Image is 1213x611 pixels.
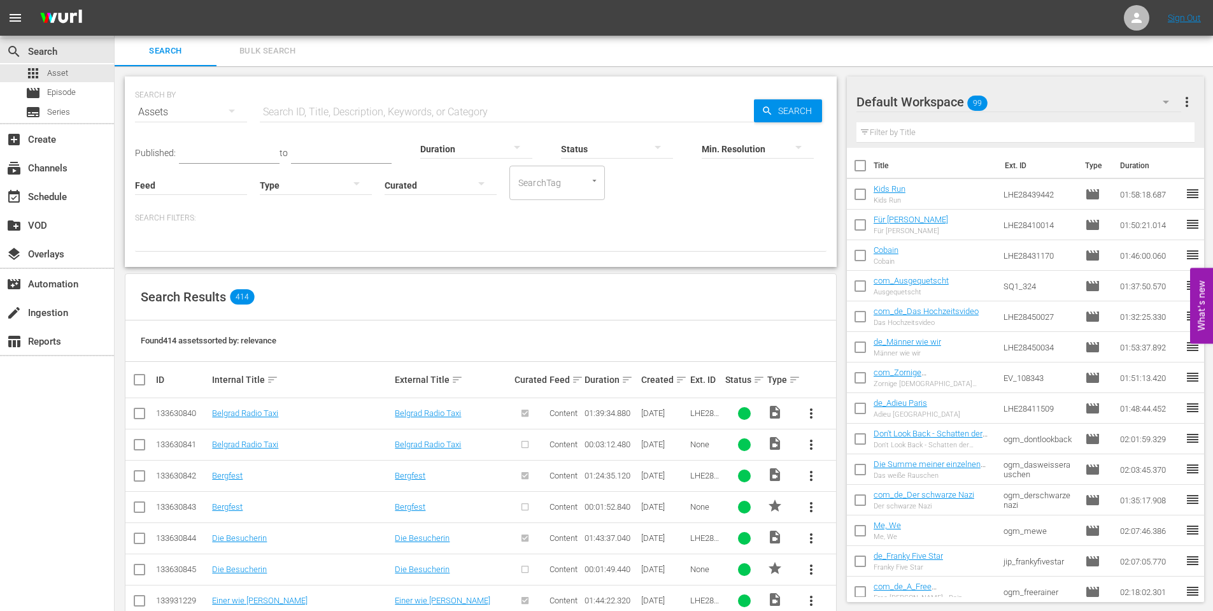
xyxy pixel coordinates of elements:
div: 00:01:49.440 [585,564,637,574]
td: 01:46:00.060 [1115,240,1185,271]
td: 01:48:44.452 [1115,393,1185,424]
button: more_vert [796,461,826,491]
span: LHE28412636 [690,471,719,490]
span: Reports [6,334,22,349]
td: LHE28439442 [998,179,1080,210]
div: Kids Run [874,196,905,205]
a: Bergfest [395,502,425,512]
span: PROMO [767,561,783,576]
span: Content [550,502,578,512]
th: Title [874,148,997,183]
span: Video [767,405,783,420]
span: Schedule [6,189,22,205]
div: 00:01:52.840 [585,502,637,512]
span: Episode [25,85,41,101]
a: Bergfest [395,471,425,480]
span: Content [550,471,578,480]
div: Status [725,372,763,387]
td: LHE28411509 [998,393,1080,424]
a: Bergfest [212,471,243,480]
div: Cobain [874,257,898,266]
td: LHE28431170 [998,240,1080,271]
span: sort [451,374,463,385]
span: Video [767,467,783,482]
a: Sign Out [1168,13,1201,23]
span: Episode [1085,217,1100,233]
a: Kids Run [874,184,905,194]
td: 01:51:13.420 [1115,363,1185,393]
div: Zornige [DEMOGRAPHIC_DATA] Göttinnen [874,380,994,388]
button: more_vert [796,492,826,522]
img: ans4CAIJ8jUAAAAAAAAAAAAAAAAAAAAAAAAgQb4GAAAAAAAAAAAAAAAAAAAAAAAAJMjXAAAAAAAAAAAAAAAAAAAAAAAAgAT5G... [31,3,92,33]
div: Ausgequetscht [874,288,949,296]
span: Episode [1085,554,1100,569]
span: LHE28408141 [690,408,719,428]
div: Internal Title [212,372,391,387]
td: LHE28450027 [998,301,1080,332]
a: com_de_Der schwarze Nazi [874,490,974,500]
div: Adieu [GEOGRAPHIC_DATA] [874,410,960,419]
span: reorder [1185,308,1200,324]
div: [DATE] [641,440,686,449]
div: Curated [514,375,546,385]
span: reorder [1185,522,1200,538]
span: reorder [1185,278,1200,293]
span: Create [6,132,22,147]
button: Open Feedback Widget [1190,268,1213,343]
span: reorder [1185,217,1200,232]
div: 133630843 [156,502,208,512]
button: more_vert [796,523,826,554]
div: [DATE] [641,533,686,543]
div: 133630841 [156,440,208,449]
span: sort [676,374,687,385]
span: Content [550,596,578,605]
span: Episode [1085,278,1100,294]
span: Automation [6,277,22,292]
td: 01:50:21.014 [1115,210,1185,240]
a: de_Adieu Paris [874,398,927,408]
a: Einer wie [PERSON_NAME] [212,596,308,605]
span: sort [753,374,765,385]
span: 99 [967,90,988,117]
span: more_vert [804,531,819,546]
td: 02:18:02.301 [1115,577,1185,607]
div: ID [156,375,208,385]
span: Episode [1085,248,1100,263]
td: ogm_dontlookback [998,424,1080,454]
span: Episode [47,86,76,99]
div: Das weiße Rauschen [874,471,994,480]
span: Video [767,592,783,607]
span: Episode [1085,462,1100,477]
span: more_vert [804,406,819,421]
span: Episode [1085,584,1100,600]
span: Episode [1085,431,1100,447]
span: Episode [1085,309,1100,324]
a: Me, We [874,521,901,530]
div: Für [PERSON_NAME] [874,227,948,235]
button: more_vert [796,429,826,460]
div: None [690,502,721,512]
a: Einer wie [PERSON_NAME] [395,596,490,605]
a: de_Franky Five Star [874,551,943,561]
a: Die Besucherin [395,564,450,574]
span: menu [8,10,23,25]
span: reorder [1185,431,1200,446]
td: LHE28410014 [998,210,1080,240]
p: Search Filters: [135,213,826,224]
td: 02:07:46.386 [1115,515,1185,546]
span: sort [572,374,583,385]
div: Assets [135,94,247,130]
div: Männer wie wir [874,349,941,357]
td: jip_frankyfivestar [998,546,1080,577]
a: de_Männer wie wir [874,337,941,347]
span: Search [773,99,822,122]
span: more_vert [804,437,819,452]
span: reorder [1185,492,1200,507]
div: 133931229 [156,596,208,605]
td: ogm_dasweisserauschen [998,454,1080,485]
div: Franky Five Star [874,563,943,571]
span: reorder [1185,461,1200,477]
div: 00:03:12.480 [585,440,637,449]
a: Belgrad Radio Taxi [395,440,461,449]
div: External Title [395,372,511,387]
